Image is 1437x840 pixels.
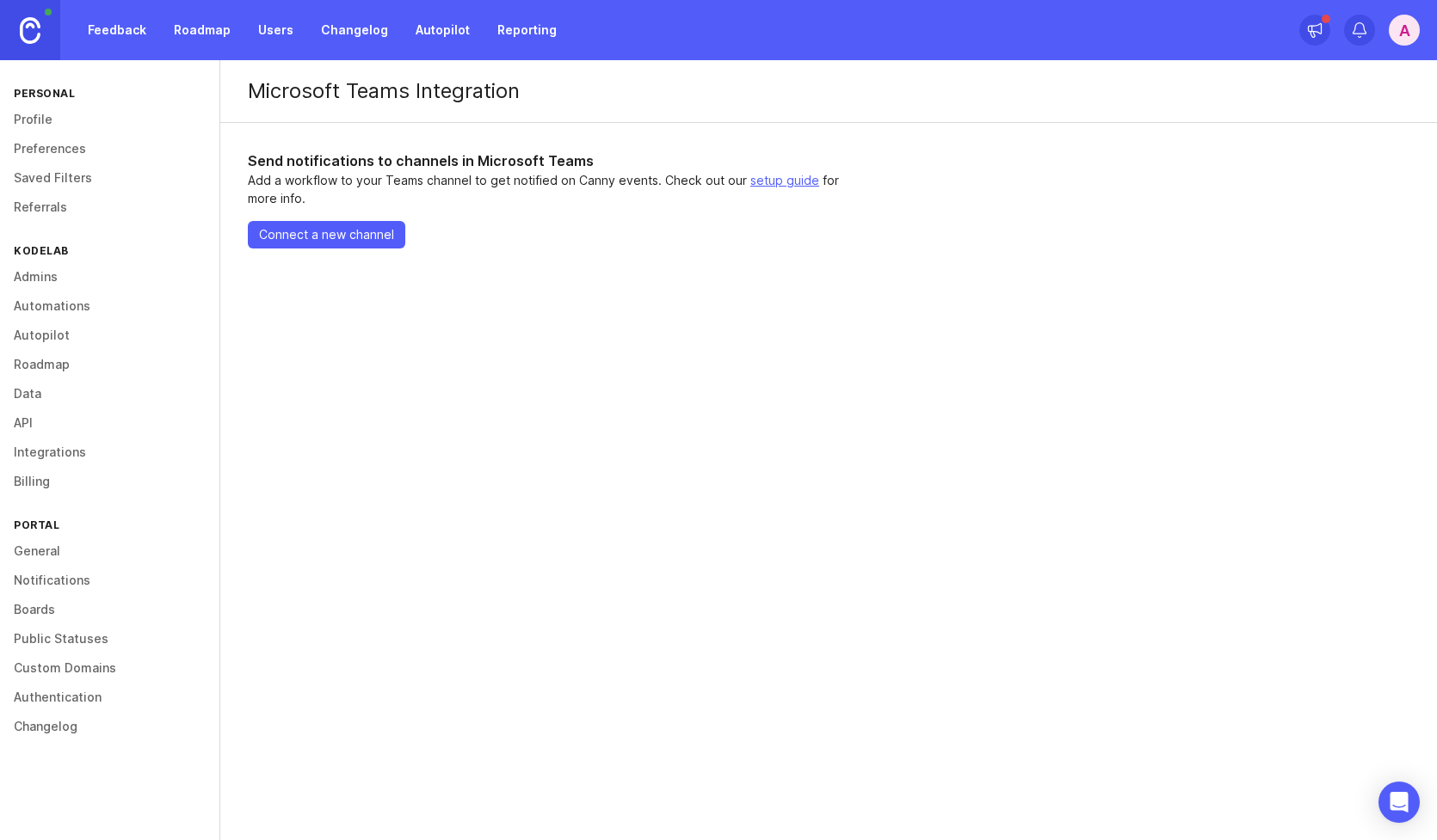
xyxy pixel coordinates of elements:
[248,221,405,248] button: Connect a new channel
[220,60,1437,123] h1: Microsoft Teams Integration
[405,15,480,46] a: Autopilot
[248,150,867,171] h2: Send notifications to channels in Microsoft Teams
[20,17,40,44] img: Canny Home
[77,15,157,46] a: Feedback
[259,226,394,243] span: Connect a new channel
[1389,15,1420,46] button: A
[311,15,398,46] a: Changelog
[487,15,567,46] a: Reporting
[248,171,867,207] p: Add a workflow to your Teams channel to get notified on Canny events. Check out our for more info.
[1378,782,1420,823] div: Open Intercom Messenger
[750,173,819,187] a: setup guide
[163,15,241,46] a: Roadmap
[248,15,304,46] a: Users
